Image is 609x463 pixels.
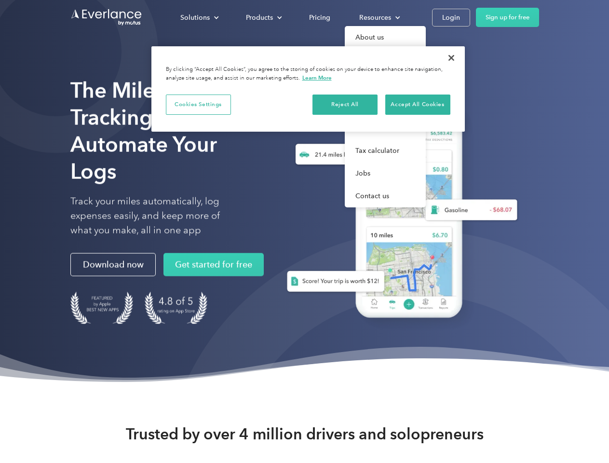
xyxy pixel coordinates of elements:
[345,26,426,207] nav: Resources
[70,292,133,324] img: Badge for Featured by Apple Best New Apps
[359,12,391,24] div: Resources
[271,92,525,332] img: Everlance, mileage tracker app, expense tracking app
[151,46,465,132] div: Privacy
[345,139,426,162] a: Tax calculator
[246,12,273,24] div: Products
[432,9,470,27] a: Login
[145,292,207,324] img: 4.9 out of 5 stars on the app store
[345,162,426,185] a: Jobs
[309,12,330,24] div: Pricing
[70,194,243,238] p: Track your miles automatically, log expenses easily, and keep more of what you make, all in one app
[441,47,462,68] button: Close
[236,9,290,26] div: Products
[166,95,231,115] button: Cookies Settings
[70,8,143,27] a: Go to homepage
[350,9,408,26] div: Resources
[312,95,378,115] button: Reject All
[70,253,156,276] a: Download now
[476,8,539,27] a: Sign up for free
[302,74,332,81] a: More information about your privacy, opens in a new tab
[126,424,484,444] strong: Trusted by over 4 million drivers and solopreneurs
[345,185,426,207] a: Contact us
[163,253,264,276] a: Get started for free
[385,95,450,115] button: Accept All Cookies
[299,9,340,26] a: Pricing
[180,12,210,24] div: Solutions
[345,26,426,49] a: About us
[442,12,460,24] div: Login
[166,66,450,82] div: By clicking “Accept All Cookies”, you agree to the storing of cookies on your device to enhance s...
[171,9,227,26] div: Solutions
[151,46,465,132] div: Cookie banner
